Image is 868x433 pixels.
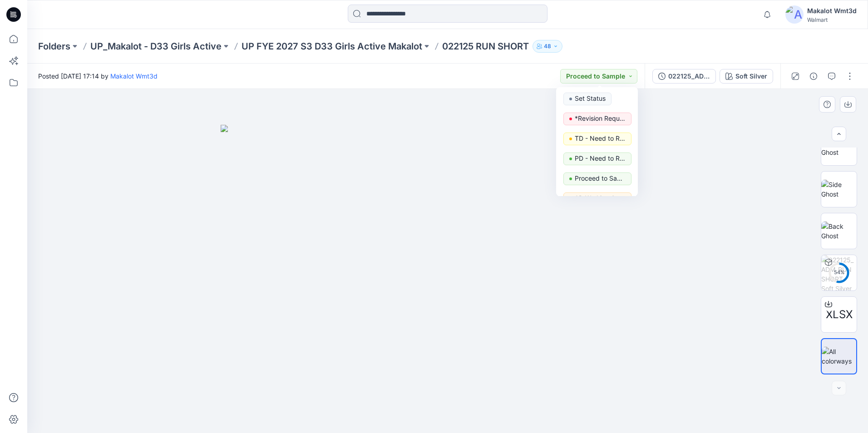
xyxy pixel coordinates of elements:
[785,5,804,24] img: avatar
[826,306,853,323] span: XLSX
[38,40,70,53] a: Folders
[90,40,222,53] a: UP_Makalot - D33 Girls Active
[575,133,626,144] p: TD - Need to Review
[668,71,710,81] div: 022125_ADM_RUN SHORT
[821,180,857,199] img: Side Ghost
[806,69,821,84] button: Details
[242,40,422,53] a: UP FYE 2027 S3 D33 Girls Active Makalot
[822,347,856,366] img: All colorways
[110,72,158,80] a: Makalot Wmt3d
[807,5,857,16] div: Makalot Wmt3d
[221,125,675,433] img: eyJhbGciOiJIUzI1NiIsImtpZCI6IjAiLCJzbHQiOiJzZXMiLCJ0eXAiOiJKV1QifQ.eyJkYXRhIjp7InR5cGUiOiJzdG9yYW...
[735,71,767,81] div: Soft Silver
[575,153,626,164] p: PD - Need to Review Cost
[575,172,626,184] p: Proceed to Sample
[442,40,529,53] p: 022125 RUN SHORT
[575,113,626,124] p: *Revision Requested
[720,69,773,84] button: Soft Silver
[821,221,857,241] img: Back Ghost
[821,138,857,157] img: Front Ghost
[575,93,606,104] p: Set Status
[821,255,857,290] img: 022125_ADM_RUN SHORT Soft Silver
[533,40,562,53] button: 48
[544,41,551,51] p: 48
[38,71,158,81] span: Posted [DATE] 17:14 by
[828,269,850,276] div: 54 %
[652,69,716,84] button: 022125_ADM_RUN SHORT
[575,192,626,204] p: 3D Working Session - Need to Review
[807,16,857,23] div: Walmart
